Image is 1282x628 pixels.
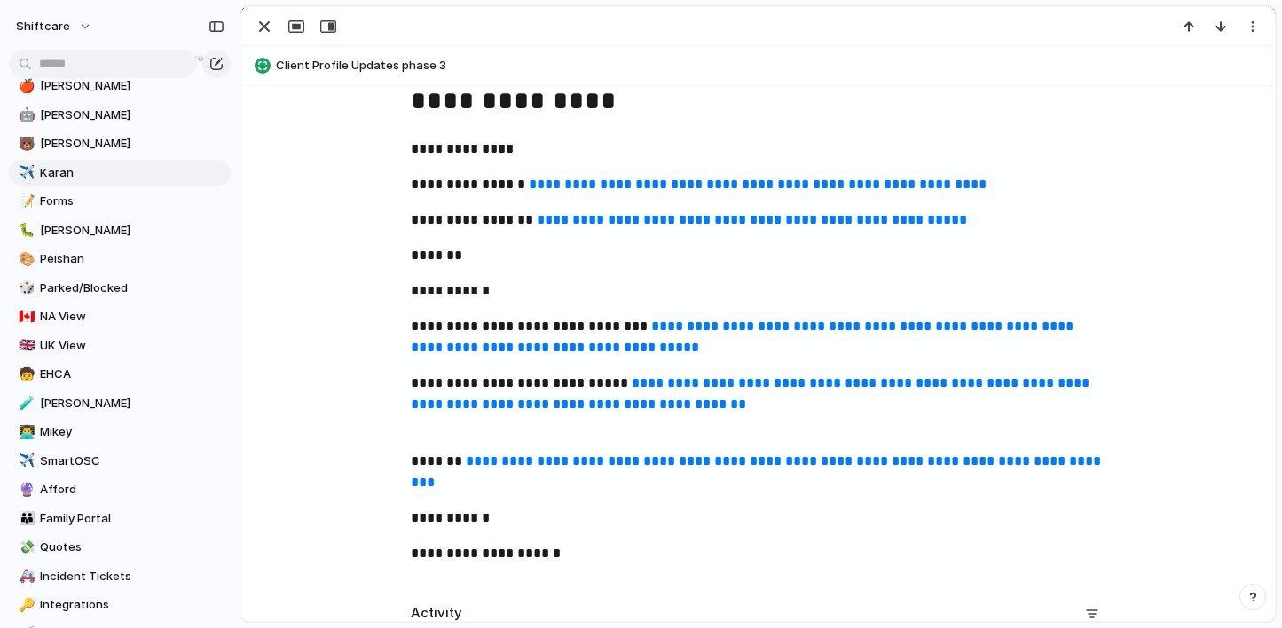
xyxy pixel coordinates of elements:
[9,275,231,302] a: 🎲Parked/Blocked
[40,538,224,556] span: Quotes
[19,595,31,616] div: 🔑
[16,395,34,412] button: 🧪
[16,308,34,326] button: 🇨🇦
[16,596,34,614] button: 🔑
[16,77,34,95] button: 🍎
[9,303,231,330] a: 🇨🇦NA View
[40,365,224,383] span: EHCA
[40,423,224,441] span: Mikey
[411,603,462,624] h2: Activity
[8,12,101,41] button: shiftcare
[9,361,231,388] a: 🧒EHCA
[19,307,31,327] div: 🇨🇦
[16,337,34,355] button: 🇬🇧
[9,534,231,561] a: 💸Quotes
[19,192,31,212] div: 📝
[9,130,231,157] a: 🐻[PERSON_NAME]
[16,538,34,556] button: 💸
[40,337,224,355] span: UK View
[19,451,31,471] div: ✈️
[19,220,31,240] div: 🐛
[9,102,231,129] a: 🤖[PERSON_NAME]
[9,73,231,99] a: 🍎[PERSON_NAME]
[16,452,34,470] button: ✈️
[9,448,231,475] a: ✈️SmartOSC
[40,77,224,95] span: [PERSON_NAME]
[9,419,231,445] a: 👨‍💻Mikey
[16,481,34,498] button: 🔮
[9,563,231,590] a: 🚑Incident Tickets
[40,279,224,297] span: Parked/Blocked
[40,568,224,585] span: Incident Tickets
[9,246,231,272] a: 🎨Peishan
[40,395,224,412] span: [PERSON_NAME]
[16,250,34,268] button: 🎨
[19,278,31,298] div: 🎲
[16,365,34,383] button: 🧒
[19,480,31,500] div: 🔮
[16,192,34,210] button: 📝
[19,76,31,97] div: 🍎
[16,222,34,239] button: 🐛
[276,57,1267,75] span: Client Profile Updates phase 3
[19,365,31,385] div: 🧒
[40,106,224,124] span: [PERSON_NAME]
[40,250,224,268] span: Peishan
[9,160,231,186] a: ✈️Karan
[19,422,31,443] div: 👨‍💻
[249,51,1267,80] button: Client Profile Updates phase 3
[9,217,231,244] a: 🐛[PERSON_NAME]
[40,481,224,498] span: Afford
[16,423,34,441] button: 👨‍💻
[16,279,34,297] button: 🎲
[19,134,31,154] div: 🐻
[19,393,31,413] div: 🧪
[19,335,31,356] div: 🇬🇧
[16,510,34,528] button: 👪
[9,390,231,417] a: 🧪[PERSON_NAME]
[16,164,34,182] button: ✈️
[19,566,31,586] div: 🚑
[19,249,31,270] div: 🎨
[40,222,224,239] span: [PERSON_NAME]
[16,568,34,585] button: 🚑
[19,162,31,183] div: ✈️
[19,538,31,558] div: 💸
[9,506,231,532] a: 👪Family Portal
[40,192,224,210] span: Forms
[16,106,34,124] button: 🤖
[9,476,231,503] a: 🔮Afford
[40,164,224,182] span: Karan
[40,308,224,326] span: NA View
[16,135,34,153] button: 🐻
[9,592,231,618] a: 🔑Integrations
[9,188,231,215] a: 📝Forms
[40,452,224,470] span: SmartOSC
[16,18,70,35] span: shiftcare
[40,135,224,153] span: [PERSON_NAME]
[40,510,224,528] span: Family Portal
[9,333,231,359] a: 🇬🇧UK View
[19,105,31,125] div: 🤖
[19,508,31,529] div: 👪
[40,596,224,614] span: Integrations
